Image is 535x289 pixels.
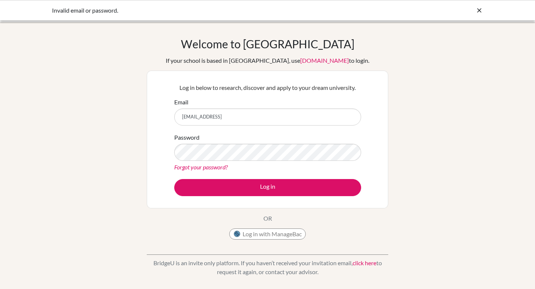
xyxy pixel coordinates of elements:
h1: Welcome to [GEOGRAPHIC_DATA] [181,37,354,51]
a: click here [353,259,376,266]
div: If your school is based in [GEOGRAPHIC_DATA], use to login. [166,56,369,65]
label: Password [174,133,200,142]
a: [DOMAIN_NAME] [300,57,349,64]
p: Log in below to research, discover and apply to your dream university. [174,83,361,92]
label: Email [174,98,188,107]
div: Invalid email or password. [52,6,372,15]
a: Forgot your password? [174,163,228,171]
p: OR [263,214,272,223]
button: Log in with ManageBac [229,228,306,240]
p: BridgeU is an invite only platform. If you haven’t received your invitation email, to request it ... [147,259,388,276]
button: Log in [174,179,361,196]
